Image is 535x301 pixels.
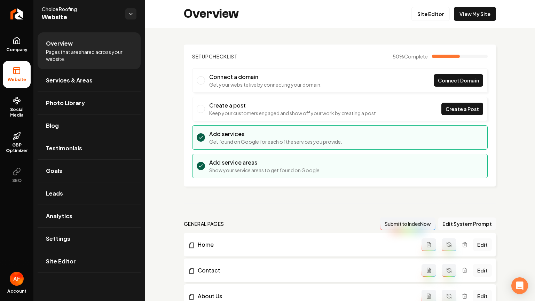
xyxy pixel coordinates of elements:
[7,288,26,294] span: Account
[209,138,342,145] p: Get found on Google for each of the services you provide.
[38,250,141,272] a: Site Editor
[184,7,239,21] h2: Overview
[209,73,322,81] h3: Connect a domain
[184,220,224,227] h2: general pages
[473,264,492,277] a: Edit
[511,277,528,294] div: Open Intercom Messenger
[209,167,321,174] p: Show your service areas to get found on Google.
[422,264,436,277] button: Add admin page prompt
[473,238,492,251] a: Edit
[3,142,31,153] span: GBP Optimizer
[46,189,63,198] span: Leads
[434,74,483,87] a: Connect Domain
[411,7,450,21] a: Site Editor
[192,53,238,60] h2: Checklist
[3,47,30,53] span: Company
[422,238,436,251] button: Add admin page prompt
[209,130,342,138] h3: Add services
[46,76,93,85] span: Services & Areas
[10,272,24,286] button: Open user button
[454,7,496,21] a: View My Site
[38,228,141,250] a: Settings
[209,158,321,167] h3: Add service areas
[38,92,141,114] a: Photo Library
[209,101,377,110] h3: Create a post
[42,13,120,22] span: Website
[46,212,72,220] span: Analytics
[46,99,85,107] span: Photo Library
[192,53,209,60] span: Setup
[188,292,422,300] a: About Us
[393,53,428,60] span: 50 %
[46,48,132,62] span: Pages that are shared across your website.
[3,107,31,118] span: Social Media
[10,8,23,19] img: Rebolt Logo
[209,81,322,88] p: Get your website live by connecting your domain.
[446,105,479,113] span: Create a Post
[46,257,76,266] span: Site Editor
[188,266,422,275] a: Contact
[38,182,141,205] a: Leads
[10,272,24,286] img: Avan Fahimi
[9,178,24,183] span: SEO
[5,77,29,82] span: Website
[46,121,59,130] span: Blog
[3,31,31,58] a: Company
[38,160,141,182] a: Goals
[404,53,428,60] span: Complete
[46,167,62,175] span: Goals
[209,110,377,117] p: Keep your customers engaged and show off your work by creating a post.
[38,137,141,159] a: Testimonials
[188,240,422,249] a: Home
[46,235,70,243] span: Settings
[441,103,483,115] a: Create a Post
[3,126,31,159] a: GBP Optimizer
[380,217,435,230] button: Submit to IndexNow
[438,77,479,84] span: Connect Domain
[3,91,31,124] a: Social Media
[38,69,141,92] a: Services & Areas
[46,39,73,48] span: Overview
[3,162,31,189] button: SEO
[46,144,82,152] span: Testimonials
[38,205,141,227] a: Analytics
[42,6,120,13] span: Choice Roofing
[38,114,141,137] a: Blog
[438,217,496,230] button: Edit System Prompt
